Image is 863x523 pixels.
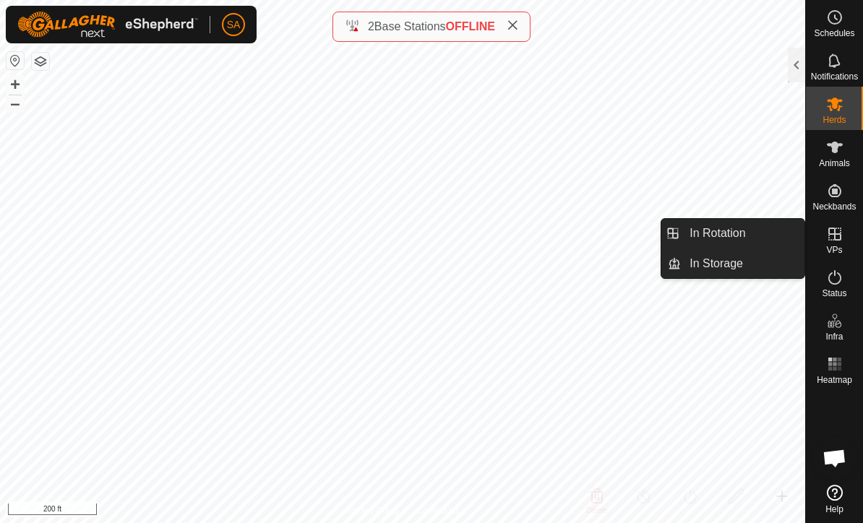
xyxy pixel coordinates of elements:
span: Schedules [814,29,854,38]
a: In Storage [681,249,804,278]
span: SA [227,17,241,33]
li: In Rotation [661,219,804,248]
span: Heatmap [817,376,852,384]
span: Herds [823,116,846,124]
a: In Rotation [681,219,804,248]
span: Notifications [811,72,858,81]
span: Infra [825,332,843,341]
img: Gallagher Logo [17,12,198,38]
span: Status [822,289,846,298]
span: Base Stations [374,20,446,33]
span: VPs [826,246,842,254]
span: Help [825,505,843,514]
li: In Storage [661,249,804,278]
span: In Storage [690,255,743,272]
span: Neckbands [812,202,856,211]
span: Animals [819,159,850,168]
button: – [7,95,24,112]
button: Reset Map [7,52,24,69]
a: Help [806,479,863,519]
span: OFFLINE [446,20,495,33]
a: Privacy Policy [345,504,400,517]
span: In Rotation [690,225,745,242]
a: Contact Us [417,504,460,517]
span: 2 [368,20,374,33]
button: + [7,76,24,93]
button: Map Layers [32,53,49,70]
a: Open chat [813,436,856,480]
